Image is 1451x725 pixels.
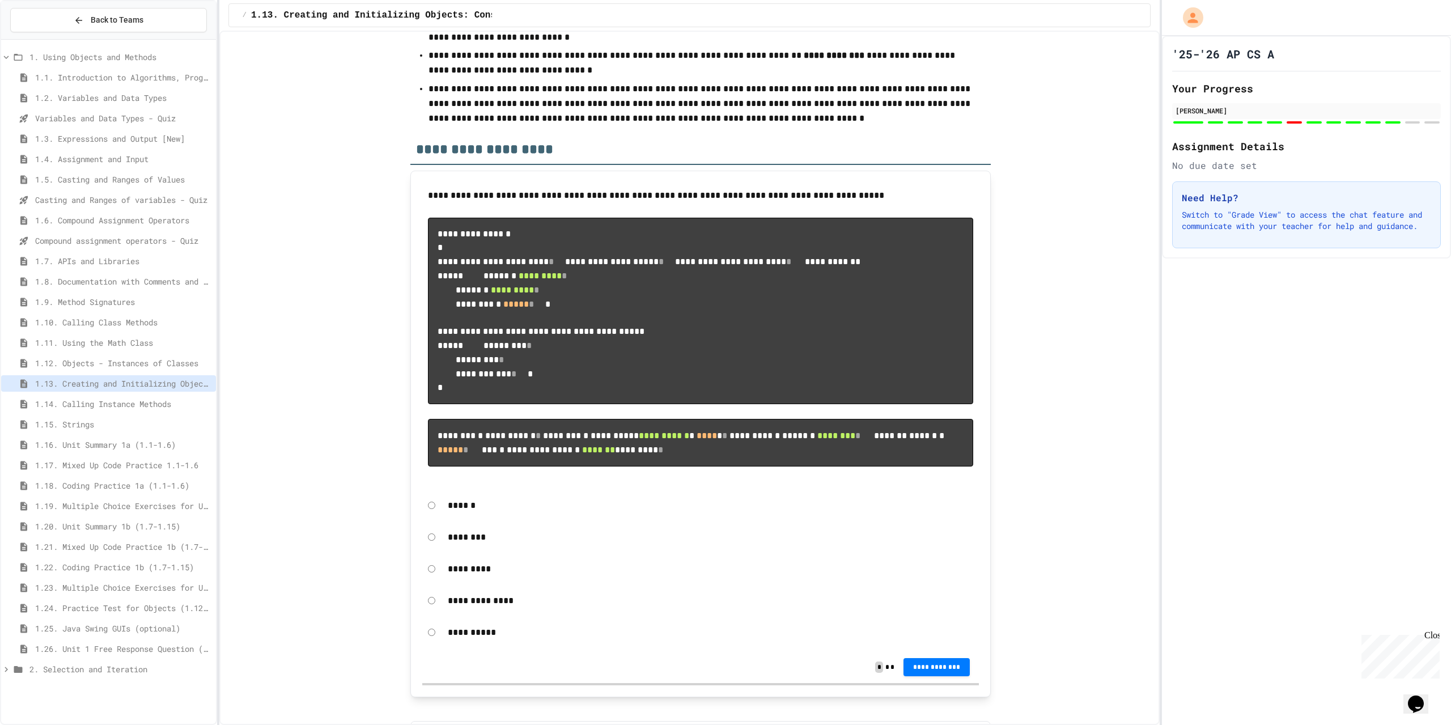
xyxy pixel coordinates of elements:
[1182,209,1431,232] p: Switch to "Grade View" to access the chat feature and communicate with your teacher for help and ...
[1172,159,1441,172] div: No due date set
[35,541,211,553] span: 1.21. Mixed Up Code Practice 1b (1.7-1.15)
[1182,191,1431,205] h3: Need Help?
[35,378,211,389] span: 1.13. Creating and Initializing Objects: Constructors
[10,8,207,32] button: Back to Teams
[35,296,211,308] span: 1.9. Method Signatures
[35,602,211,614] span: 1.24. Practice Test for Objects (1.12-1.14)
[1357,630,1440,679] iframe: chat widget
[91,14,143,26] span: Back to Teams
[35,459,211,471] span: 1.17. Mixed Up Code Practice 1.1-1.6
[243,11,247,20] span: /
[35,316,211,328] span: 1.10. Calling Class Methods
[35,582,211,593] span: 1.23. Multiple Choice Exercises for Unit 1b (1.9-1.15)
[1172,138,1441,154] h2: Assignment Details
[35,337,211,349] span: 1.11. Using the Math Class
[251,9,540,22] span: 1.13. Creating and Initializing Objects: Constructors
[35,255,211,267] span: 1.7. APIs and Libraries
[1172,46,1274,62] h1: '25-'26 AP CS A
[35,520,211,532] span: 1.20. Unit Summary 1b (1.7-1.15)
[1171,5,1206,31] div: My Account
[35,194,211,206] span: Casting and Ranges of variables - Quiz
[35,561,211,573] span: 1.22. Coding Practice 1b (1.7-1.15)
[35,275,211,287] span: 1.8. Documentation with Comments and Preconditions
[1176,105,1437,116] div: [PERSON_NAME]
[35,643,211,655] span: 1.26. Unit 1 Free Response Question (FRQ) Practice
[35,214,211,226] span: 1.6. Compound Assignment Operators
[35,71,211,83] span: 1.1. Introduction to Algorithms, Programming, and Compilers
[35,112,211,124] span: Variables and Data Types - Quiz
[35,500,211,512] span: 1.19. Multiple Choice Exercises for Unit 1a (1.1-1.6)
[35,439,211,451] span: 1.16. Unit Summary 1a (1.1-1.6)
[35,92,211,104] span: 1.2. Variables and Data Types
[29,663,211,675] span: 2. Selection and Iteration
[35,418,211,430] span: 1.15. Strings
[35,133,211,145] span: 1.3. Expressions and Output [New]
[35,173,211,185] span: 1.5. Casting and Ranges of Values
[35,357,211,369] span: 1.12. Objects - Instances of Classes
[35,153,211,165] span: 1.4. Assignment and Input
[35,480,211,491] span: 1.18. Coding Practice 1a (1.1-1.6)
[35,398,211,410] span: 1.14. Calling Instance Methods
[35,235,211,247] span: Compound assignment operators - Quiz
[1403,680,1440,714] iframe: chat widget
[5,5,78,72] div: Chat with us now!Close
[35,622,211,634] span: 1.25. Java Swing GUIs (optional)
[1172,80,1441,96] h2: Your Progress
[29,51,211,63] span: 1. Using Objects and Methods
